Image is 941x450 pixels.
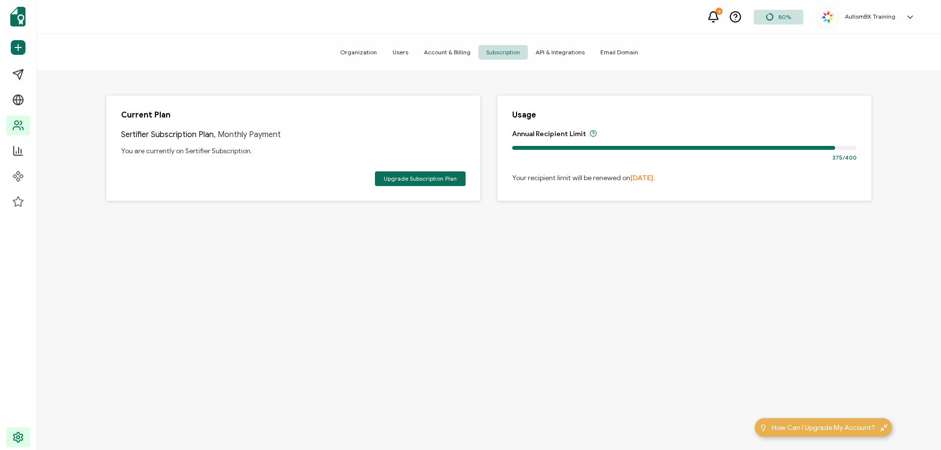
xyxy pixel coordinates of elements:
span: Account & Billing [416,45,478,60]
span: Annual Recipient Limit [512,130,586,139]
span: Your recipient limit will be renewed on [512,174,857,182]
img: 55acd4ea-2246-4d5a-820f-7ee15f166b00.jpg [820,10,835,24]
span: How Can I Upgrade My Account? [772,423,875,433]
h5: AutismBX Training [845,13,895,20]
span: 80% [778,13,791,21]
span: Usage [512,110,536,120]
img: sertifier-logomark-colored.svg [10,7,25,26]
span: You are currently on Sertifier Subscription. [121,145,252,157]
span: 375/400 [832,154,857,162]
span: Subscription [478,45,528,60]
p: Sertifier Subscription Plan [121,130,281,140]
span: , Monthly Payment [214,130,281,140]
button: Upgrade Subscription Plan [375,171,466,186]
span: Organization [332,45,385,60]
span: Current Plan [121,110,171,120]
iframe: Chat Widget [892,403,941,450]
span: Users [385,45,416,60]
span: Email Domain [593,45,646,60]
div: 9 [716,8,722,15]
span: [DATE]. [630,174,655,182]
img: minimize-icon.svg [880,424,888,431]
span: Upgrade Subscription Plan [384,176,457,182]
span: API & Integrations [528,45,593,60]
